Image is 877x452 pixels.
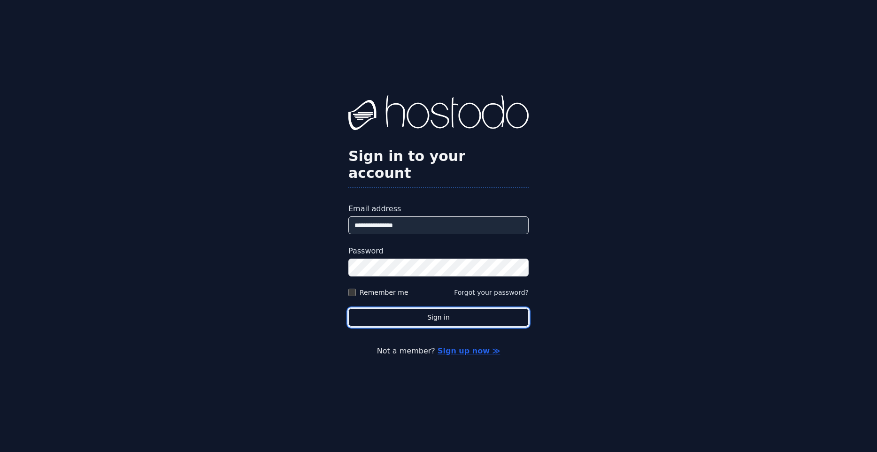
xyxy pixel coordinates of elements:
[348,95,529,133] img: Hostodo
[45,345,832,357] p: Not a member?
[438,346,500,355] a: Sign up now ≫
[348,245,529,257] label: Password
[348,308,529,327] button: Sign in
[348,148,529,182] h2: Sign in to your account
[454,288,529,297] button: Forgot your password?
[348,203,529,215] label: Email address
[360,288,408,297] label: Remember me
